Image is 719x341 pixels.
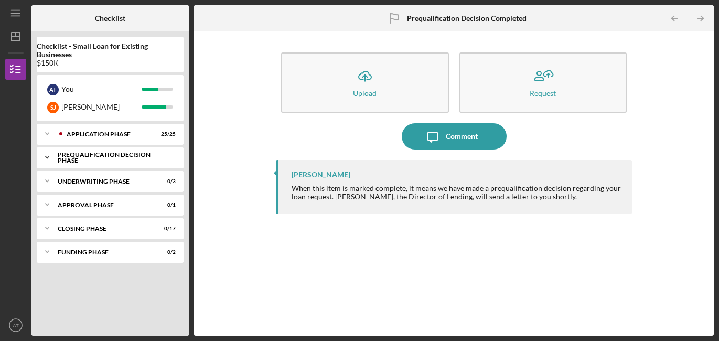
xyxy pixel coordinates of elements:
[67,131,149,137] div: Application Phase
[446,123,478,150] div: Comment
[58,249,149,255] div: Funding Phase
[58,226,149,232] div: Closing Phase
[157,178,176,185] div: 0 / 3
[58,178,149,185] div: Underwriting Phase
[292,184,622,201] div: When this item is marked complete, it means we have made a prequalification decision regarding yo...
[402,123,507,150] button: Comment
[47,84,59,95] div: A T
[407,14,527,23] b: Prequalification Decision Completed
[95,14,125,23] b: Checklist
[37,42,184,59] b: Checklist - Small Loan for Existing Businesses
[37,59,184,67] div: $150K
[13,323,19,328] text: AT
[459,52,627,113] button: Request
[281,52,449,113] button: Upload
[5,315,26,336] button: AT
[47,102,59,113] div: S J
[58,152,170,164] div: Prequalification Decision Phase
[157,131,176,137] div: 25 / 25
[292,170,350,179] div: [PERSON_NAME]
[157,202,176,208] div: 0 / 1
[353,89,377,97] div: Upload
[61,80,142,98] div: You
[157,249,176,255] div: 0 / 2
[157,226,176,232] div: 0 / 17
[530,89,556,97] div: Request
[58,202,149,208] div: Approval Phase
[61,98,142,116] div: [PERSON_NAME]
